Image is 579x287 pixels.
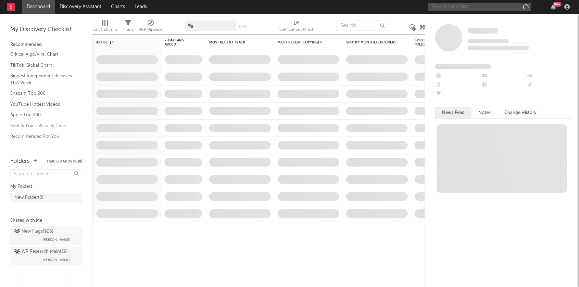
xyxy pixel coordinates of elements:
div: -- [435,72,481,81]
span: 7-Day Fans Added [165,38,192,47]
div: My Folders [10,183,82,191]
button: Notes [471,107,498,118]
div: Most Recent Track [209,40,261,44]
div: Recommended [10,41,82,49]
div: Spotify Followers [415,38,439,47]
a: Biggest Independent Releases This Week [10,72,75,86]
a: Spotify Track Velocity Chart [10,122,75,130]
a: Apple Top 200 [10,111,75,119]
a: New Flags(926)[PERSON_NAME] [10,226,82,245]
span: [PERSON_NAME] [43,256,70,264]
div: My Discovery Checklist [10,26,82,34]
div: Artist [96,40,148,44]
div: A&R Pipeline [139,26,163,34]
a: Some Artist [468,27,499,34]
div: WR Research Main ( 29 ) [14,248,68,256]
button: Tracked Artists(18) [47,160,82,163]
div: -- [481,72,526,81]
a: New Folder(0) [10,193,82,203]
div: Spotify Monthly Listeners [346,40,398,44]
a: Critical Algo/Viral Chart [10,51,75,58]
span: Tracking Since: [DATE] [468,39,509,43]
a: TikTok Videos Assistant / Last 7 Days - Top [10,144,75,158]
div: New Folder ( 0 ) [14,194,43,202]
div: Folders [10,157,30,166]
div: Shared with Me [10,217,82,225]
a: WR Research Main(29)[PERSON_NAME] [10,247,82,265]
div: -- [527,72,572,81]
div: 99 + [553,2,562,7]
div: -- [435,81,481,90]
a: Recommended For You [10,133,75,140]
div: Filters [123,17,134,37]
span: [PERSON_NAME] [43,236,70,244]
button: News Feed [435,107,471,118]
a: TikTok Global Chart [10,62,75,69]
div: Edit Columns [92,26,117,34]
span: 0 fans last week [468,46,529,50]
div: Notifications (Artist) [279,17,315,37]
div: -- [435,90,481,99]
div: Filters [123,26,134,34]
input: Search... [337,21,388,31]
input: Search for folders... [10,169,82,179]
div: Edit Columns [92,17,117,37]
span: Some Artist [468,28,499,34]
button: Change History [498,107,543,118]
span: Fans Added by Platform [435,64,491,69]
div: A&R Pipeline [139,17,163,37]
div: -- [527,81,572,90]
div: Notifications (Artist) [279,26,315,34]
div: -- [481,81,526,90]
a: Shazam Top 200 [10,90,75,97]
button: Save [238,25,247,28]
div: New Flags ( 926 ) [14,227,53,236]
div: Most Recent Copyright [278,40,329,44]
button: 99+ [551,4,556,10]
a: YouTube Hottest Videos [10,101,75,108]
input: Search for artists [428,3,531,11]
